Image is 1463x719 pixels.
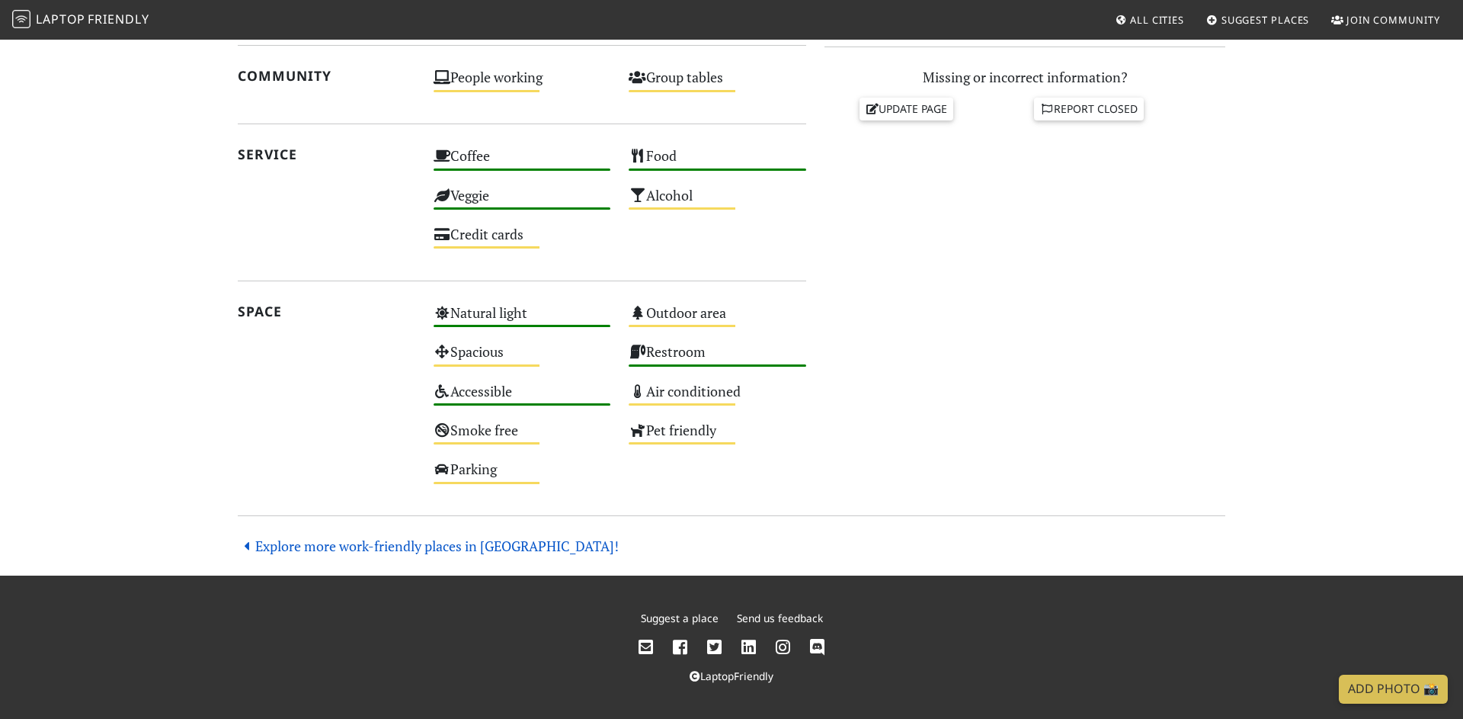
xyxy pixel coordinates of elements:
[1221,13,1310,27] span: Suggest Places
[424,183,620,222] div: Veggie
[1034,98,1144,120] a: Report closed
[641,611,719,625] a: Suggest a place
[619,379,815,418] div: Air conditioned
[737,611,823,625] a: Send us feedback
[619,339,815,378] div: Restroom
[619,183,815,222] div: Alcohol
[1346,13,1440,27] span: Join Community
[88,11,149,27] span: Friendly
[238,146,415,162] h2: Service
[238,68,415,84] h2: Community
[36,11,85,27] span: Laptop
[824,66,1225,88] p: Missing or incorrect information?
[619,300,815,339] div: Outdoor area
[424,339,620,378] div: Spacious
[424,143,620,182] div: Coffee
[12,10,30,28] img: LaptopFriendly
[424,379,620,418] div: Accessible
[424,457,620,496] div: Parking
[619,65,815,104] div: Group tables
[424,418,620,457] div: Smoke free
[1109,6,1190,34] a: All Cities
[690,669,773,683] a: LaptopFriendly
[12,7,149,34] a: LaptopFriendly LaptopFriendly
[619,418,815,457] div: Pet friendly
[238,303,415,319] h2: Space
[424,65,620,104] div: People working
[1325,6,1446,34] a: Join Community
[424,300,620,339] div: Natural light
[424,222,620,261] div: Credit cards
[1200,6,1316,34] a: Suggest Places
[860,98,954,120] a: Update page
[619,143,815,182] div: Food
[238,537,619,555] a: Explore more work-friendly places in [GEOGRAPHIC_DATA]!
[1130,13,1184,27] span: All Cities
